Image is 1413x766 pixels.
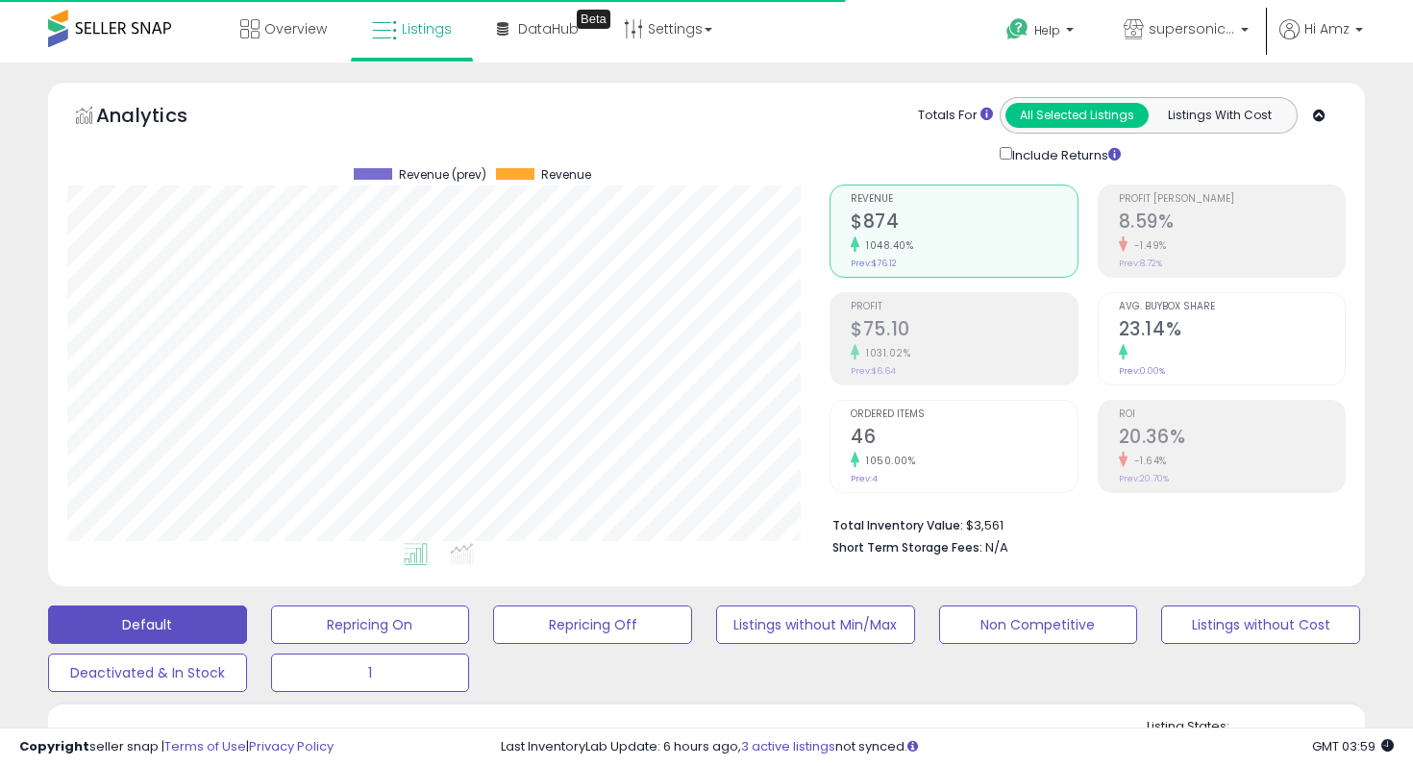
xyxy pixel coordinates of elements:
[399,168,486,182] span: Revenue (prev)
[1119,258,1162,269] small: Prev: 8.72%
[249,737,334,755] a: Privacy Policy
[501,738,1395,756] div: Last InventoryLab Update: 6 hours ago, not synced.
[402,19,452,38] span: Listings
[985,538,1008,556] span: N/A
[1161,605,1360,644] button: Listings without Cost
[1034,22,1060,38] span: Help
[19,738,334,756] div: seller snap | |
[1005,103,1149,128] button: All Selected Listings
[859,454,915,468] small: 1050.00%
[577,10,610,29] div: Tooltip anchor
[851,194,1077,205] span: Revenue
[851,409,1077,420] span: Ordered Items
[859,238,913,253] small: 1048.40%
[918,107,993,125] div: Totals For
[991,3,1093,62] a: Help
[19,737,89,755] strong: Copyright
[541,168,591,182] span: Revenue
[96,102,225,134] h5: Analytics
[1119,210,1345,236] h2: 8.59%
[1119,473,1169,484] small: Prev: 20.70%
[1119,409,1345,420] span: ROI
[48,654,247,692] button: Deactivated & In Stock
[716,605,915,644] button: Listings without Min/Max
[1005,17,1029,41] i: Get Help
[1119,302,1345,312] span: Avg. Buybox Share
[1119,194,1345,205] span: Profit [PERSON_NAME]
[1119,426,1345,452] h2: 20.36%
[832,539,982,556] b: Short Term Storage Fees:
[1304,19,1350,38] span: Hi Amz
[48,605,247,644] button: Default
[1312,737,1394,755] span: 2025-09-12 03:59 GMT
[518,19,579,38] span: DataHub
[851,302,1077,312] span: Profit
[832,517,963,533] b: Total Inventory Value:
[851,426,1077,452] h2: 46
[741,737,835,755] a: 3 active listings
[271,605,470,644] button: Repricing On
[832,512,1331,535] li: $3,561
[851,258,897,269] small: Prev: $76.12
[1128,454,1167,468] small: -1.64%
[851,365,896,377] small: Prev: $6.64
[851,318,1077,344] h2: $75.10
[271,654,470,692] button: 1
[851,473,878,484] small: Prev: 4
[985,143,1144,165] div: Include Returns
[164,737,246,755] a: Terms of Use
[851,210,1077,236] h2: $874
[1128,238,1167,253] small: -1.49%
[859,346,910,360] small: 1031.02%
[939,605,1138,644] button: Non Competitive
[1119,365,1165,377] small: Prev: 0.00%
[1148,103,1291,128] button: Listings With Cost
[264,19,327,38] span: Overview
[493,605,692,644] button: Repricing Off
[1149,19,1235,38] span: supersonic supply
[1279,19,1363,62] a: Hi Amz
[1119,318,1345,344] h2: 23.14%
